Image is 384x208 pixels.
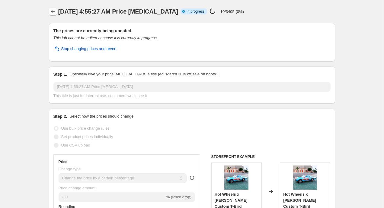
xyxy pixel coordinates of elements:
span: In progress [187,9,205,14]
button: Stop changing prices and revert [50,44,120,54]
span: % (Price drop) [166,195,191,199]
i: This job cannot be edited because it is currently in progress. [53,36,158,40]
span: Use bulk price change rules [61,126,110,131]
p: Select how the prices should change [69,113,133,119]
p: 10/3405 (0%) [220,9,244,14]
img: oujxsid8xibvm0c5iuus_80x.jpg [224,165,248,190]
h3: Price [59,159,67,164]
span: Set product prices individually [61,134,113,139]
div: help [189,175,195,181]
input: 30% off holiday sale [53,82,331,92]
h2: Step 2. [53,113,67,119]
input: -15 [59,192,165,202]
span: [DATE] 4:55:27 AM Price [MEDICAL_DATA] [58,8,178,15]
img: oujxsid8xibvm0c5iuus_80x.jpg [293,165,317,190]
span: Use CSV upload [61,143,90,147]
p: Optionally give your price [MEDICAL_DATA] a title (eg "March 30% off sale on boots") [69,71,218,77]
span: Stop changing prices and revert [61,46,117,52]
h2: Step 1. [53,71,67,77]
span: Price change amount [59,186,96,190]
span: This title is just for internal use, customers won't see it [53,93,147,98]
h6: STOREFRONT EXAMPLE [211,154,331,159]
h2: The prices are currently being updated. [53,28,331,34]
button: Price change jobs [49,7,57,16]
span: Change type [59,167,81,171]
